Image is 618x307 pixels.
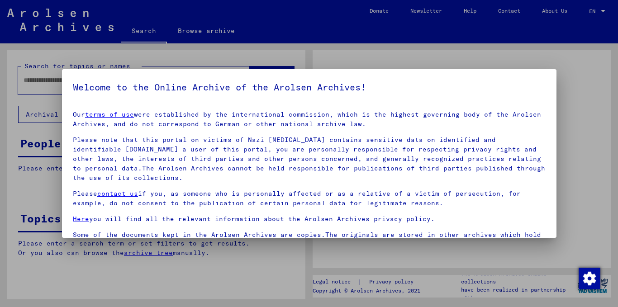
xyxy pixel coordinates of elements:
a: Here [73,215,89,223]
a: terms of use [85,110,134,118]
p: Please if you, as someone who is personally affected or as a relative of a victim of persecution,... [73,189,546,208]
p: Please note that this portal on victims of Nazi [MEDICAL_DATA] contains sensitive data on identif... [73,135,546,183]
a: contact us [97,189,138,198]
img: Change consent [579,268,600,289]
p: Our were established by the international commission, which is the highest governing body of the ... [73,110,546,129]
p: Some of the documents kept in the Arolsen Archives are copies.The originals are stored in other a... [73,230,546,259]
h5: Welcome to the Online Archive of the Arolsen Archives! [73,80,546,94]
p: you will find all the relevant information about the Arolsen Archives privacy policy. [73,214,546,224]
